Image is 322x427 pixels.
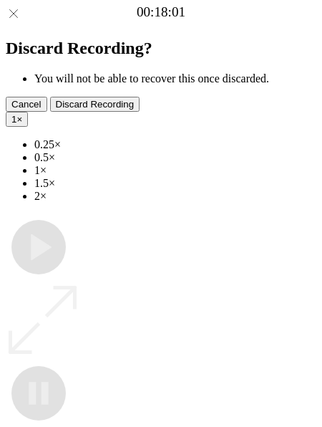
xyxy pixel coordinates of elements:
[137,4,185,20] a: 00:18:01
[34,72,316,85] li: You will not be able to recover this once discarded.
[34,177,316,190] li: 1.5×
[6,39,316,58] h2: Discard Recording?
[6,112,28,127] button: 1×
[34,151,316,164] li: 0.5×
[50,97,140,112] button: Discard Recording
[11,114,16,125] span: 1
[34,138,316,151] li: 0.25×
[6,97,47,112] button: Cancel
[34,190,316,203] li: 2×
[34,164,316,177] li: 1×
